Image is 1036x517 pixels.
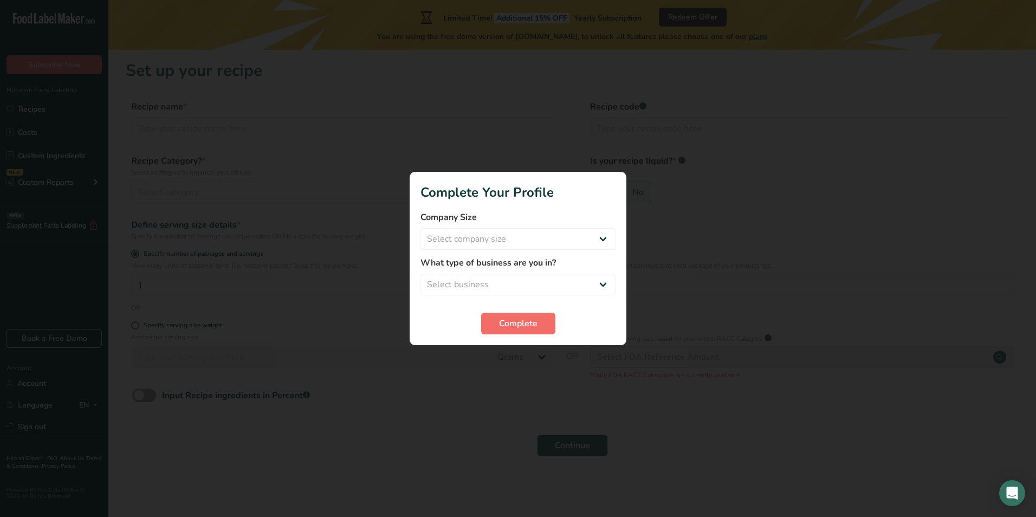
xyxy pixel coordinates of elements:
span: Complete [499,317,538,330]
label: Company Size [420,211,616,224]
div: Open Intercom Messenger [999,480,1025,506]
h1: Complete Your Profile [420,183,616,202]
button: Complete [481,313,555,334]
label: What type of business are you in? [420,256,616,269]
